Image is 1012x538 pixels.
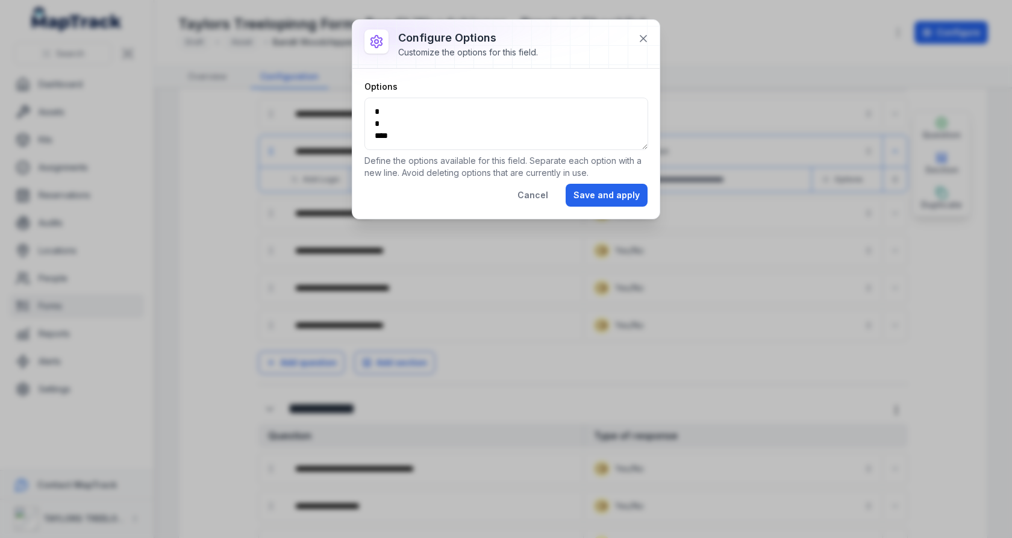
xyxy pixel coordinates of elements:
[398,46,538,58] div: Customize the options for this field.
[566,184,648,207] button: Save and apply
[364,155,648,179] p: Define the options available for this field. Separate each option with a new line. Avoid deleting...
[364,81,398,93] label: Options
[510,184,556,207] button: Cancel
[398,30,538,46] h3: Configure options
